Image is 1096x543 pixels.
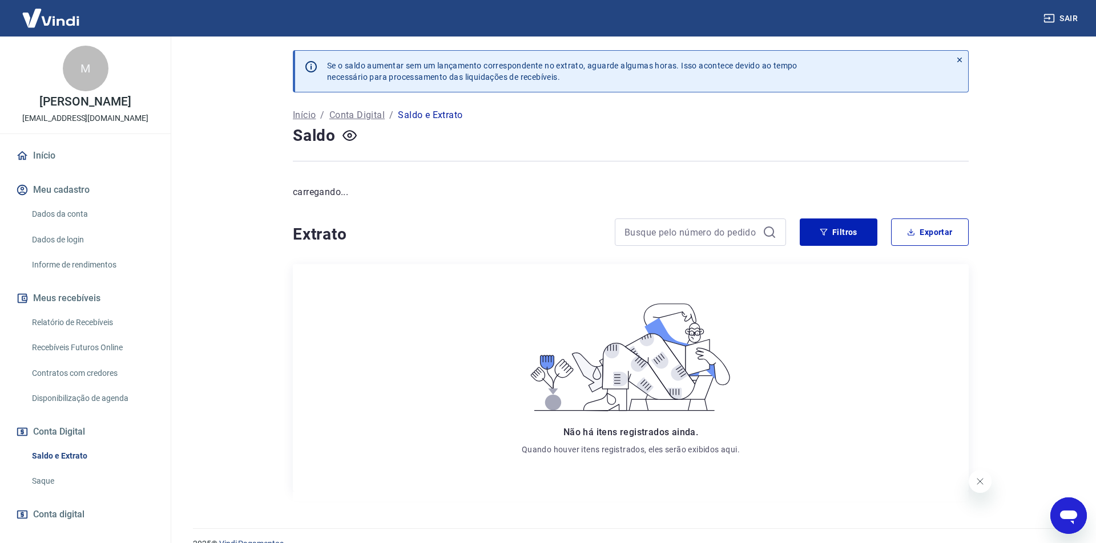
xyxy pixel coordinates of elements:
[14,1,88,35] img: Vindi
[27,362,157,385] a: Contratos com credores
[320,108,324,122] p: /
[14,502,157,527] a: Conta digital
[27,336,157,359] a: Recebíveis Futuros Online
[14,143,157,168] a: Início
[1050,497,1087,534] iframe: Botão para abrir a janela de mensagens
[293,223,601,246] h4: Extrato
[327,60,797,83] p: Se o saldo aumentar sem um lançamento correspondente no extrato, aguarde algumas horas. Isso acon...
[624,224,758,241] input: Busque pelo número do pedido
[398,108,462,122] p: Saldo e Extrato
[891,218,969,246] button: Exportar
[293,185,969,199] p: carregando...
[27,228,157,252] a: Dados de login
[800,218,877,246] button: Filtros
[27,311,157,334] a: Relatório de Recebíveis
[293,108,316,122] a: Início
[33,506,84,522] span: Conta digital
[1041,8,1082,29] button: Sair
[27,202,157,226] a: Dados da conta
[63,46,108,91] div: M
[14,286,157,311] button: Meus recebíveis
[27,444,157,468] a: Saldo e Extrato
[969,470,992,493] iframe: Fechar mensagem
[39,96,131,108] p: [PERSON_NAME]
[27,253,157,277] a: Informe de rendimentos
[522,444,740,455] p: Quando houver itens registrados, eles serão exibidos aqui.
[329,108,385,122] a: Conta Digital
[27,469,157,493] a: Saque
[563,427,698,437] span: Não há itens registrados ainda.
[7,8,96,17] span: Olá! Precisa de ajuda?
[27,387,157,410] a: Disponibilização de agenda
[14,419,157,444] button: Conta Digital
[14,177,157,202] button: Meu cadastro
[293,124,336,147] h4: Saldo
[22,112,148,124] p: [EMAIL_ADDRESS][DOMAIN_NAME]
[389,108,393,122] p: /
